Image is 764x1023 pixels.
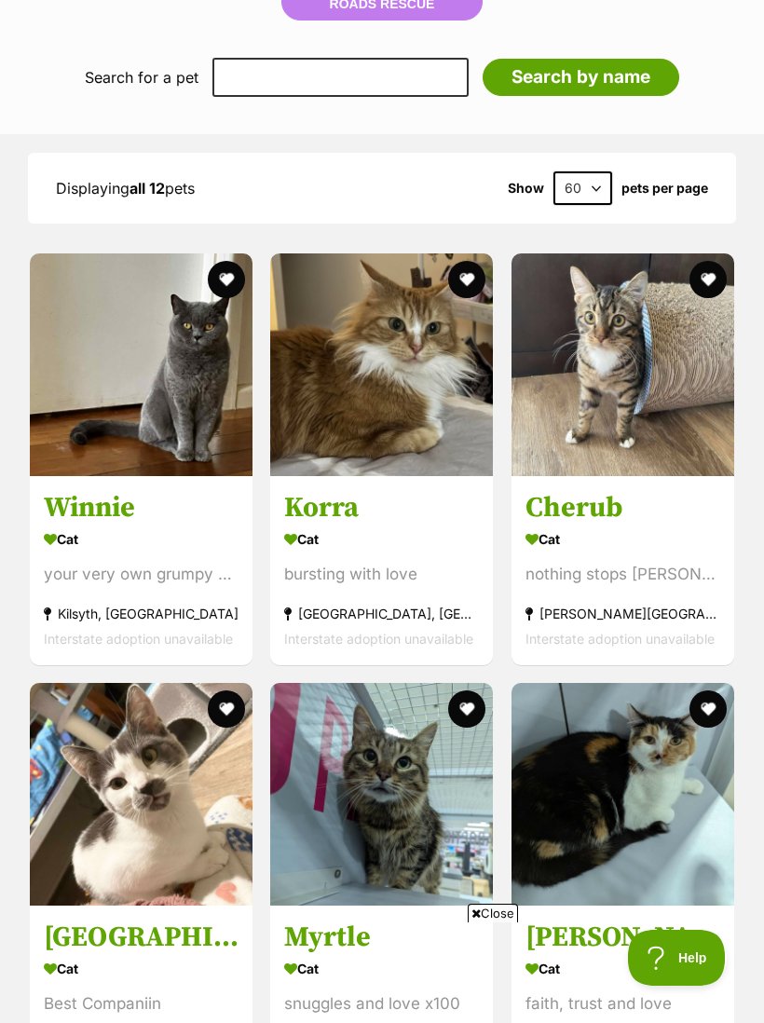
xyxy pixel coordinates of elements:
[270,253,493,476] img: Korra
[284,601,479,626] div: [GEOGRAPHIC_DATA], [GEOGRAPHIC_DATA]
[208,261,245,298] button: favourite
[284,631,473,647] span: Interstate adoption unavailable
[512,683,734,906] img: Jess
[30,253,252,476] img: Winnie
[284,562,479,587] div: bursting with love
[621,181,708,196] label: pets per page
[525,631,715,647] span: Interstate adoption unavailable
[44,919,239,954] h3: [GEOGRAPHIC_DATA]
[30,683,252,906] img: Paris
[483,59,679,96] input: Search by name
[44,631,233,647] span: Interstate adoption unavailable
[208,690,245,728] button: favourite
[525,601,720,626] div: [PERSON_NAME][GEOGRAPHIC_DATA], [GEOGRAPHIC_DATA]
[449,690,486,728] button: favourite
[689,690,727,728] button: favourite
[130,179,165,198] strong: all 12
[512,253,734,476] img: Cherub
[284,525,479,552] div: Cat
[44,601,239,626] div: Kilsyth, [GEOGRAPHIC_DATA]
[525,525,720,552] div: Cat
[30,476,252,665] a: Winnie Cat your very own grumpy cat Kilsyth, [GEOGRAPHIC_DATA] Interstate adoption unavailable fa...
[44,490,239,525] h3: Winnie
[284,919,479,954] h3: Myrtle
[43,930,721,1014] iframe: Advertisement
[270,476,493,665] a: Korra Cat bursting with love [GEOGRAPHIC_DATA], [GEOGRAPHIC_DATA] Interstate adoption unavailable...
[525,919,720,954] h3: [PERSON_NAME]
[284,490,479,525] h3: Korra
[44,562,239,587] div: your very own grumpy cat
[628,930,727,986] iframe: Help Scout Beacon - Open
[85,69,198,86] label: Search for a pet
[508,181,544,196] span: Show
[525,562,720,587] div: nothing stops [PERSON_NAME]
[468,904,518,922] span: Close
[449,261,486,298] button: favourite
[512,476,734,665] a: Cherub Cat nothing stops [PERSON_NAME] [PERSON_NAME][GEOGRAPHIC_DATA], [GEOGRAPHIC_DATA] Intersta...
[44,525,239,552] div: Cat
[56,179,195,198] span: Displaying pets
[525,490,720,525] h3: Cherub
[689,261,727,298] button: favourite
[270,683,493,906] img: Myrtle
